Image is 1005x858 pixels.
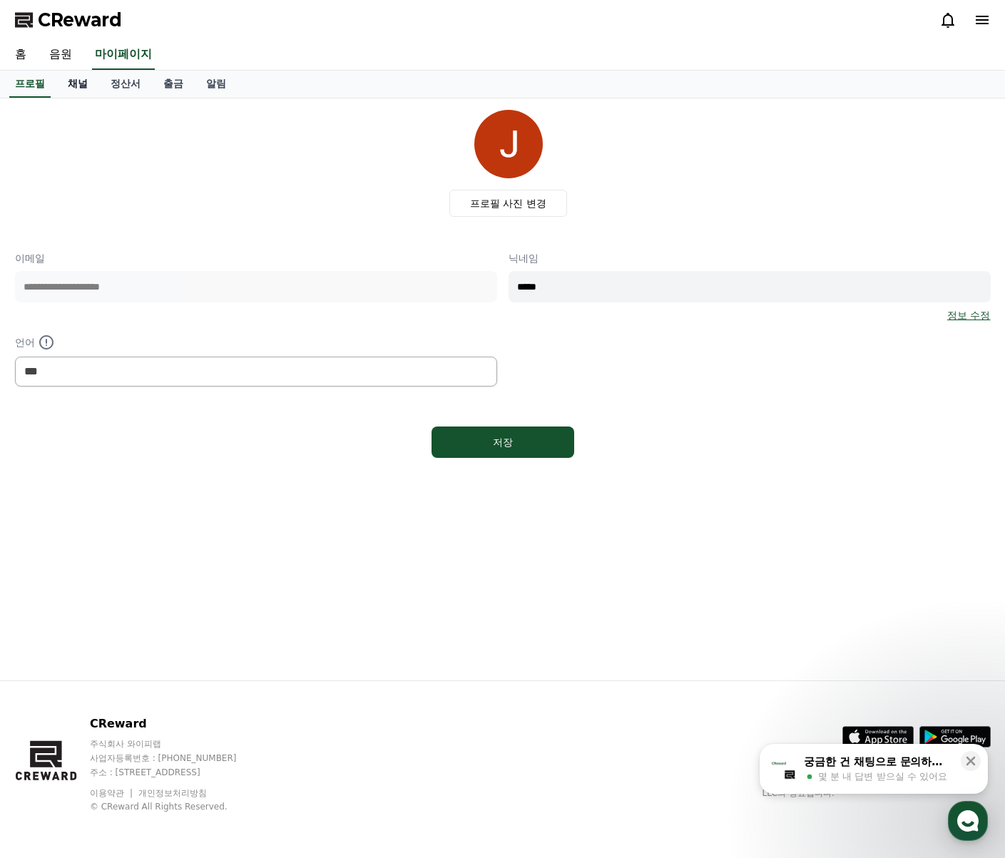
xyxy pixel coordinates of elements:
[38,9,122,31] span: CReward
[90,738,264,750] p: 주식회사 와이피랩
[460,435,546,449] div: 저장
[9,71,51,98] a: 프로필
[90,715,264,732] p: CReward
[90,767,264,778] p: 주소 : [STREET_ADDRESS]
[56,71,99,98] a: 채널
[474,110,543,178] img: profile_image
[15,9,122,31] a: CReward
[138,788,207,798] a: 개인정보처리방침
[131,474,148,486] span: 대화
[432,427,574,458] button: 저장
[152,71,195,98] a: 출금
[92,40,155,70] a: 마이페이지
[184,452,274,488] a: 설정
[15,334,497,351] p: 언어
[947,308,990,322] a: 정보 수정
[195,71,238,98] a: 알림
[45,474,53,485] span: 홈
[4,452,94,488] a: 홈
[94,452,184,488] a: 대화
[4,40,38,70] a: 홈
[90,801,264,812] p: © CReward All Rights Reserved.
[90,788,135,798] a: 이용약관
[38,40,83,70] a: 음원
[15,251,497,265] p: 이메일
[220,474,238,485] span: 설정
[449,190,567,217] label: 프로필 사진 변경
[90,752,264,764] p: 사업자등록번호 : [PHONE_NUMBER]
[99,71,152,98] a: 정산서
[509,251,991,265] p: 닉네임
